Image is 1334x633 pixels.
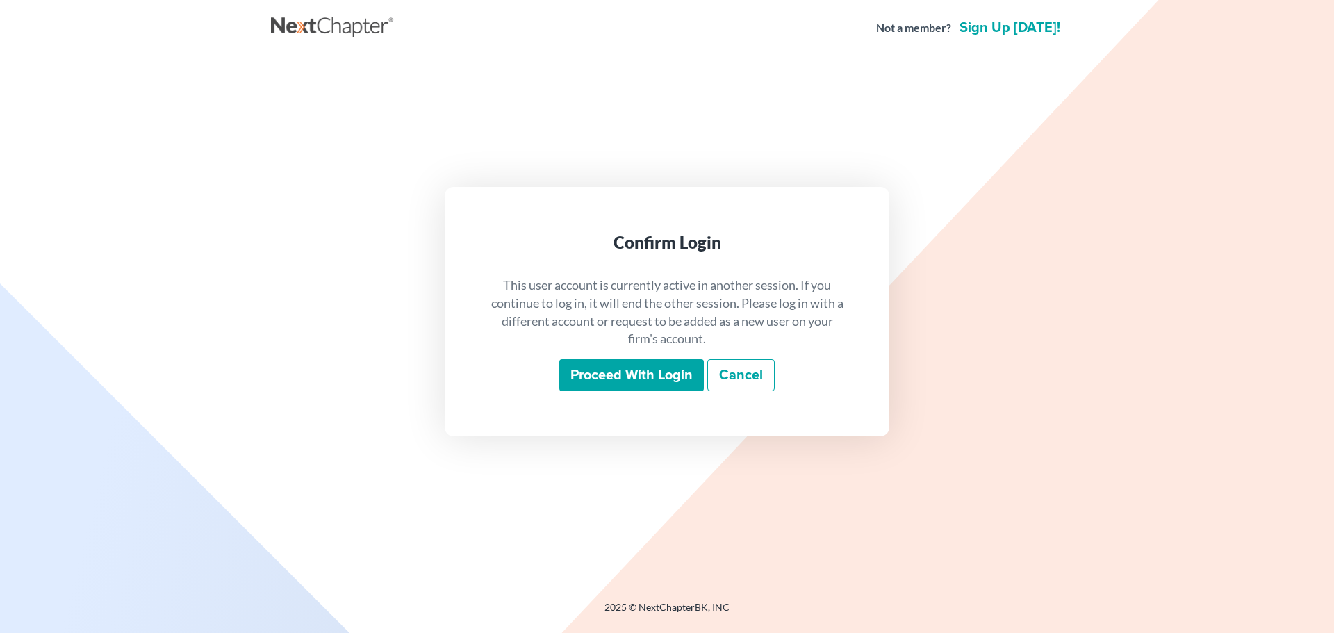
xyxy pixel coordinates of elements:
[707,359,775,391] a: Cancel
[957,21,1063,35] a: Sign up [DATE]!
[876,20,951,36] strong: Not a member?
[559,359,704,391] input: Proceed with login
[489,231,845,254] div: Confirm Login
[489,277,845,348] p: This user account is currently active in another session. If you continue to log in, it will end ...
[271,600,1063,625] div: 2025 © NextChapterBK, INC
